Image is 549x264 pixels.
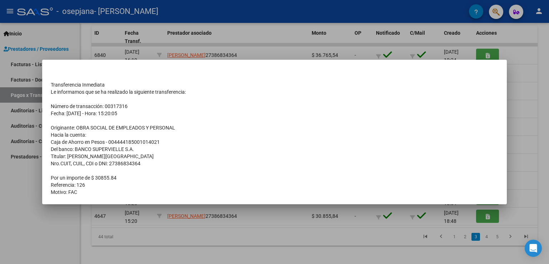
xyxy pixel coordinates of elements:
td: Titular: [PERSON_NAME][GEOGRAPHIC_DATA] [51,153,498,160]
div: Open Intercom Messenger [525,240,542,257]
td: Referencia: 126 [51,181,498,189]
td: Nro.CUIT, CUIL, CDI o DNI: 27386834364 [51,160,498,167]
td: Del banco: BANCO SUPERVIELLE S.A. [51,146,498,153]
td: Originante: OBRA SOCIAL DE EMPLEADOS Y PERSONAL [51,124,498,131]
td: Por un importe de $ 30855.84 [51,174,498,181]
td: Le informamos que se ha realizado la siguiente transferencia: [51,88,498,96]
td: Transferencia Inmediata [51,81,498,88]
td: Motivo: FAC [51,189,498,196]
td: Caja de Ahorro en Pesos - 004444185001014021 [51,138,498,146]
td: Número de transacción: 00317316 [51,103,498,110]
td: Fecha: [DATE] - Hora: 15:20:05 [51,110,498,117]
td: Hacia la cuenta: [51,131,498,138]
